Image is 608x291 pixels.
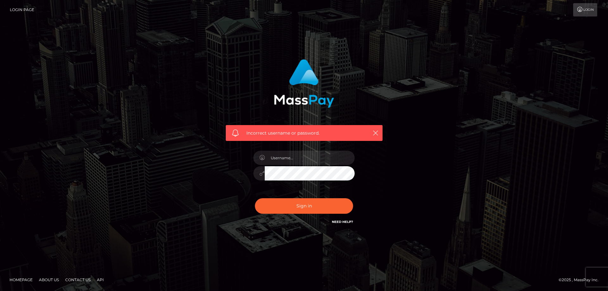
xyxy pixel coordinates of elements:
[10,3,34,16] a: Login Page
[265,151,355,165] input: Username...
[255,198,353,214] button: Sign in
[274,59,334,108] img: MassPay Login
[246,130,362,136] span: Incorrect username or password.
[63,275,93,285] a: Contact Us
[332,220,353,224] a: Need Help?
[559,276,603,283] div: © 2025 , MassPay Inc.
[94,275,106,285] a: API
[573,3,597,16] a: Login
[7,275,35,285] a: Homepage
[36,275,61,285] a: About Us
